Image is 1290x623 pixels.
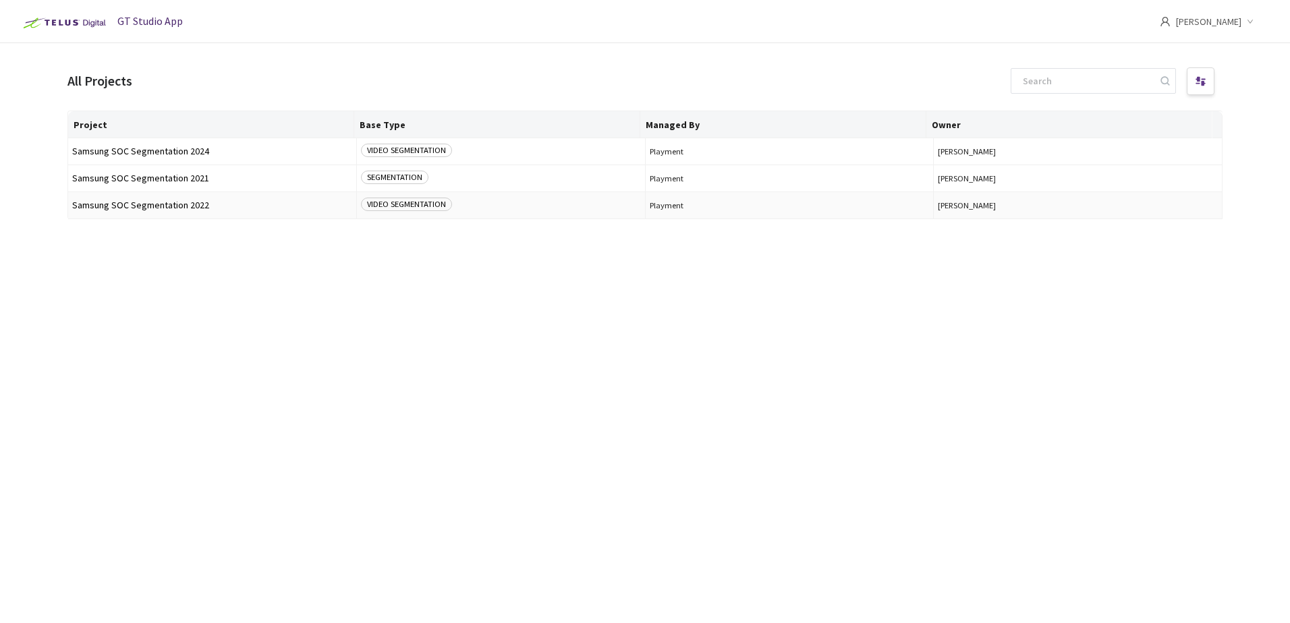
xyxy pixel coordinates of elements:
[1015,69,1158,93] input: Search
[650,173,930,183] span: Playment
[1247,18,1254,25] span: down
[361,198,452,211] span: VIDEO SEGMENTATION
[650,200,930,210] span: Playment
[926,111,1212,138] th: Owner
[938,173,1218,183] button: [PERSON_NAME]
[68,111,354,138] th: Project
[72,173,352,183] span: Samsung SOC Segmentation 2021
[640,111,926,138] th: Managed By
[16,12,110,34] img: Telus
[117,14,183,28] span: GT Studio App
[938,200,1218,210] button: [PERSON_NAME]
[361,171,428,184] span: SEGMENTATION
[354,111,640,138] th: Base Type
[938,146,1218,156] button: [PERSON_NAME]
[650,146,930,156] span: Playment
[72,200,352,210] span: Samsung SOC Segmentation 2022
[67,71,132,91] div: All Projects
[1160,16,1171,27] span: user
[72,146,352,156] span: Samsung SOC Segmentation 2024
[361,144,452,157] span: VIDEO SEGMENTATION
